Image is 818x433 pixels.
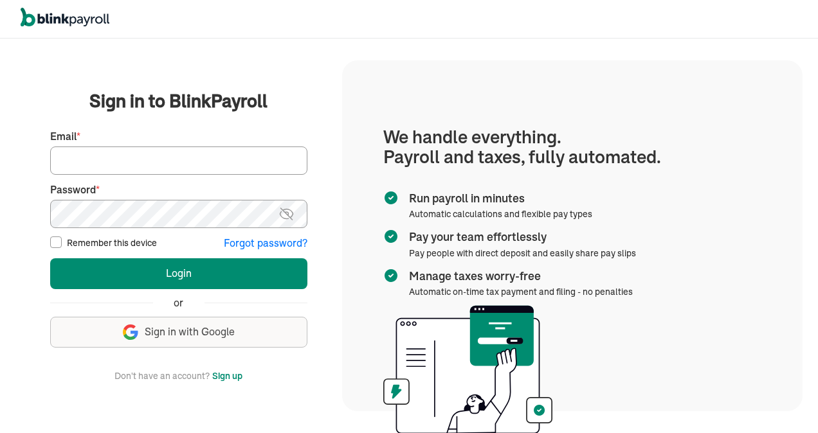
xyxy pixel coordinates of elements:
label: Password [50,182,307,197]
button: Login [50,258,307,289]
img: checkmark [383,190,399,206]
img: checkmark [383,229,399,244]
iframe: Chat Widget [604,294,818,433]
span: or [174,296,183,310]
img: checkmark [383,268,399,283]
h1: We handle everything. Payroll and taxes, fully automated. [383,127,761,167]
input: Your email address [50,146,307,175]
span: Sign in with Google [145,324,235,339]
span: Don't have an account? [114,368,210,384]
span: Manage taxes worry-free [409,268,628,285]
img: eye [278,206,295,222]
button: Sign in with Google [50,317,307,348]
span: Automatic on-time tax payment and filing - no penalties [409,286,633,297]
span: Run payroll in minutes [409,190,587,207]
button: Forgot password? [224,236,307,251]
img: logo [21,8,109,27]
span: Pay people with direct deposit and easily share pay slips [409,247,636,259]
span: Sign in to BlinkPayroll [89,88,268,114]
img: google [123,324,138,340]
label: Email [50,129,307,144]
label: Remember this device [67,236,157,249]
button: Sign up [212,368,242,384]
span: Pay your team effortlessly [409,229,631,245]
span: Automatic calculations and flexible pay types [409,208,592,220]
